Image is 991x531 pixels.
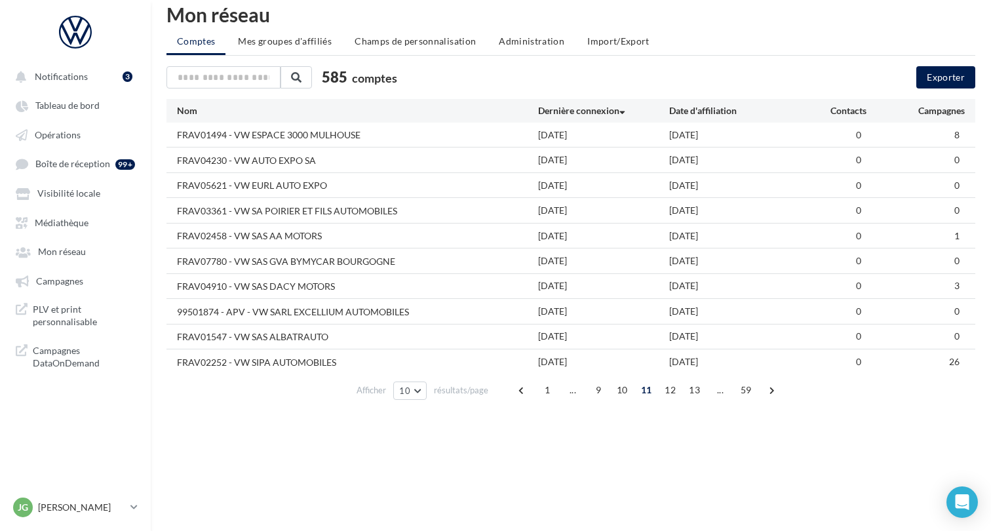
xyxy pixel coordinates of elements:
div: [DATE] [669,204,800,217]
div: 99+ [115,159,135,170]
div: FRAV04910 - VW SAS DACY MOTORS [177,280,335,293]
div: Date d'affiliation [669,104,800,117]
span: 0 [954,330,960,342]
div: 99501874 - APV - VW SARL EXCELLIUM AUTOMOBILES [177,305,409,319]
div: FRAV03361 - VW SA POIRIER ET FILS AUTOMOBILES [177,205,397,218]
span: 0 [856,255,861,266]
div: FRAV05621 - VW EURL AUTO EXPO [177,179,327,192]
div: [DATE] [669,279,800,292]
span: Administration [499,35,564,47]
div: [DATE] [538,355,669,368]
span: 1 [537,380,558,401]
div: [DATE] [669,305,800,318]
span: 0 [856,305,861,317]
div: [DATE] [538,179,669,192]
span: 12 [659,380,681,401]
div: FRAV01547 - VW SAS ALBATRAUTO [177,330,328,344]
div: 3 [123,71,132,82]
span: 9 [588,380,609,401]
div: [DATE] [669,153,800,167]
div: FRAV01494 - VW ESPACE 3000 MULHOUSE [177,128,360,142]
span: Mes groupes d'affiliés [238,35,332,47]
span: 0 [954,205,960,216]
span: PLV et print personnalisable [33,303,135,328]
span: 0 [954,255,960,266]
div: [DATE] [669,355,800,368]
span: Mon réseau [38,246,86,258]
div: Open Intercom Messenger [946,486,978,518]
span: Opérations [35,129,81,140]
span: Import/Export [587,35,650,47]
div: [DATE] [669,330,800,343]
span: 26 [949,356,960,367]
div: Mon réseau [166,5,975,24]
div: [DATE] [538,128,669,142]
div: FRAV02252 - VW SIPA AUTOMOBILES [177,356,336,369]
a: Campagnes DataOnDemand [8,339,143,375]
div: [DATE] [669,128,800,142]
span: Notifications [35,71,88,82]
span: 10 [612,380,633,401]
span: Boîte de réception [35,159,110,170]
a: JG [PERSON_NAME] [10,495,140,520]
span: résultats/page [434,384,488,397]
span: 8 [954,129,960,140]
a: PLV et print personnalisable [8,298,143,334]
div: [DATE] [538,330,669,343]
a: Tableau de bord [8,93,143,117]
span: Champs de personnalisation [355,35,476,47]
div: Dernière connexion [538,104,669,117]
span: Médiathèque [35,217,88,228]
div: [DATE] [669,254,800,267]
button: Exporter [916,66,975,88]
a: Boîte de réception 99+ [8,151,143,176]
span: 3 [954,280,960,291]
div: [DATE] [538,305,669,318]
span: 0 [856,356,861,367]
button: 10 [393,382,427,400]
div: [DATE] [538,229,669,243]
span: 0 [856,230,861,241]
div: FRAV07780 - VW SAS GVA BYMYCAR BOURGOGNE [177,255,395,268]
div: Campagnes [866,104,965,117]
div: FRAV04230 - VW AUTO EXPO SA [177,154,316,167]
span: Campagnes DataOnDemand [33,344,135,370]
span: 0 [954,154,960,165]
span: 11 [636,380,657,401]
span: ... [562,380,583,401]
div: Contacts [801,104,866,117]
div: [DATE] [669,229,800,243]
span: 0 [954,305,960,317]
span: 0 [856,280,861,291]
div: [DATE] [669,179,800,192]
span: 585 [322,67,347,87]
a: Visibilité locale [8,181,143,205]
span: 59 [735,380,757,401]
div: [DATE] [538,254,669,267]
span: JG [18,501,28,514]
span: 13 [684,380,705,401]
span: ... [710,380,731,401]
p: [PERSON_NAME] [38,501,125,514]
span: 10 [399,385,410,396]
span: Campagnes [36,275,83,286]
a: Mon réseau [8,239,143,263]
span: 0 [856,129,861,140]
a: Opérations [8,123,143,146]
div: [DATE] [538,279,669,292]
div: Nom [177,104,538,117]
div: [DATE] [538,204,669,217]
span: 0 [856,205,861,216]
button: Notifications 3 [8,64,138,88]
span: Tableau de bord [35,100,100,111]
a: Campagnes [8,269,143,292]
div: FRAV02458 - VW SAS AA MOTORS [177,229,322,243]
span: 0 [954,180,960,191]
span: Visibilité locale [37,188,100,199]
span: 1 [954,230,960,241]
span: comptes [352,71,397,85]
span: 0 [856,154,861,165]
span: Afficher [357,384,386,397]
a: Médiathèque [8,210,143,234]
div: [DATE] [538,153,669,167]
